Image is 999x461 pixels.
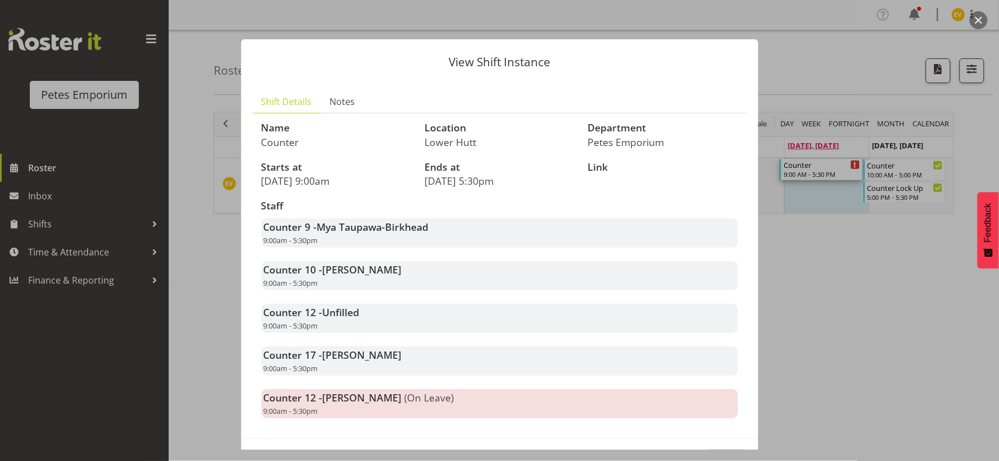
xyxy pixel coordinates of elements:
[323,263,402,276] span: [PERSON_NAME]
[983,203,993,243] span: Feedback
[261,162,412,173] h3: Starts at
[264,235,318,245] span: 9:00am - 5:30pm
[588,162,738,173] h3: Link
[317,220,429,234] span: Mya Taupawa-Birkhead
[978,192,999,268] button: Feedback - Show survey
[264,321,318,331] span: 9:00am - 5:30pm
[261,122,412,134] h3: Name
[261,136,412,148] p: Counter
[264,391,402,404] strong: Counter 12 -
[261,200,738,212] h3: Staff
[424,136,575,148] p: Lower Hutt
[264,278,318,288] span: 9:00am - 5:30pm
[405,391,454,404] span: (On Leave)
[264,363,318,373] span: 9:00am - 5:30pm
[264,220,429,234] strong: Counter 9 -
[424,122,575,134] h3: Location
[588,122,738,134] h3: Department
[323,305,360,319] span: Unfilled
[588,136,738,148] p: Petes Emporium
[330,95,355,108] span: Notes
[261,175,412,187] p: [DATE] 9:00am
[264,305,360,319] strong: Counter 12 -
[264,263,402,276] strong: Counter 10 -
[323,391,402,404] span: [PERSON_NAME]
[252,56,747,68] p: View Shift Instance
[261,95,312,108] span: Shift Details
[264,406,318,416] span: 9:00am - 5:30pm
[424,162,575,173] h3: Ends at
[323,348,402,362] span: [PERSON_NAME]
[424,175,575,187] p: [DATE] 5:30pm
[264,348,402,362] strong: Counter 17 -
